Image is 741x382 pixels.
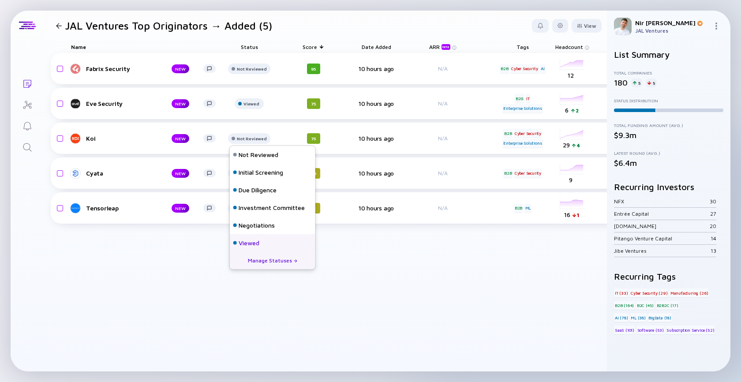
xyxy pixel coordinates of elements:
h2: Recurring Tags [614,271,723,281]
div: ML [524,204,532,213]
div: Total Funding Amount (Avg.) [614,123,723,128]
div: 5 [631,79,642,87]
div: Eve Security [86,100,157,107]
div: Not Reviewed [237,136,266,141]
div: Enterprise Solutions [502,139,543,148]
div: Negotiations [239,221,275,230]
div: Not Reviewed [239,150,278,159]
div: Not Reviewed [237,66,266,71]
div: Nir [PERSON_NAME] [635,19,709,26]
a: KoiNEW [71,133,223,144]
div: N/A [414,135,472,142]
img: Nir Profile Picture [614,18,632,35]
div: Investment Committee [239,203,305,212]
a: Search [11,136,44,157]
a: CyataNEW [71,168,223,179]
a: Lists [11,72,44,94]
div: 10 hours ago [352,204,401,212]
span: Headcount [555,44,583,50]
div: Latest Round (Avg.) [614,150,723,156]
div: Initial Screening [239,168,283,177]
a: Fabrix SecurityNEW [71,64,223,74]
div: Software (53) [636,326,665,334]
div: B2C (45) [636,301,655,310]
div: Name [64,41,223,53]
div: Manage Statuses [230,252,315,270]
div: Pitango Venture Capital [614,235,711,242]
div: N/A [414,100,472,107]
div: 75 [307,98,320,109]
div: 30 [710,198,716,205]
div: 10 hours ago [352,135,401,142]
div: 27 [710,210,716,217]
div: Cyber Security [510,64,539,73]
div: BigData (18) [647,313,672,322]
div: Jibe Ventures [614,247,711,254]
a: Reminders [11,115,44,136]
div: 10 hours ago [352,169,401,177]
div: beta [442,44,450,50]
div: ARR [429,44,452,50]
div: 10 hours ago [352,65,401,72]
span: Status [241,44,258,50]
a: Eve SecurityNEW [71,98,223,109]
div: Cyber Security [514,129,542,138]
div: Fabrix Security [86,65,157,72]
div: N/A [414,205,472,211]
div: Viewed [243,101,259,106]
div: JAL Ventures [635,27,709,34]
button: View [572,19,602,33]
div: Cyber Security (29) [630,288,668,297]
div: Enterprise Solutions [502,104,543,113]
div: Cyber Security [514,169,542,178]
div: Entrée Capital [614,210,710,217]
div: 13 [711,247,716,254]
img: Menu [713,22,720,30]
div: Koi [86,135,157,142]
h2: Recurring Investors [614,182,723,192]
div: B2B [500,64,509,73]
div: ML (38) [630,313,647,322]
div: B2B [514,204,523,213]
div: [DOMAIN_NAME] [614,223,710,229]
div: NFX [614,198,710,205]
div: Status Distribution [614,98,723,103]
div: N/A [414,65,472,72]
div: B2G [515,94,524,103]
div: Due Diligence [239,186,277,195]
div: 10 hours ago [352,100,401,107]
div: 5 [646,79,657,87]
div: B2B (164) [614,301,635,310]
div: B2B2C (17) [656,301,679,310]
h2: List Summary [614,49,723,60]
div: IT [525,94,531,103]
div: 75 [307,133,320,144]
div: 14 [711,235,716,242]
div: $6.4m [614,158,723,168]
a: Investor Map [11,94,44,115]
div: B2B [503,129,513,138]
div: AI (78) [614,313,629,322]
div: 20 [710,223,716,229]
h1: JAL Ventures Top Originators → Added (5) [65,19,272,32]
div: Score [289,41,338,53]
div: AI [540,64,546,73]
div: Cyata [86,169,157,177]
div: $9.3m [614,131,723,140]
div: 180 [614,78,628,87]
div: Manufacturing (26) [670,288,709,297]
div: SaaS (101) [614,326,635,334]
div: 95 [307,64,320,74]
div: Subscription Service (52) [666,326,715,334]
div: B2B [503,169,513,178]
div: Total Companies [614,70,723,75]
div: N/A [414,170,472,176]
div: Date Added [352,41,401,53]
div: Tags [498,41,547,53]
a: TensorleapNEW [71,203,223,213]
div: IT (33) [614,288,629,297]
div: Viewed [239,239,259,247]
div: Tensorleap [86,204,157,212]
